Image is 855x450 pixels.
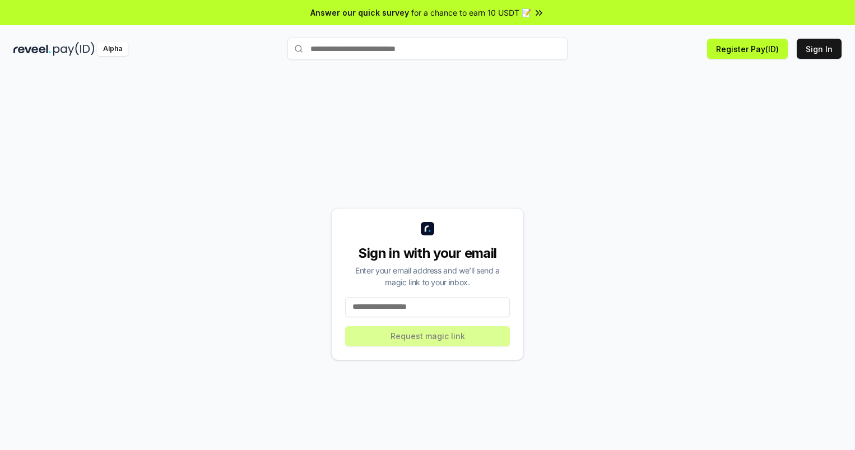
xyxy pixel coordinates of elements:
button: Register Pay(ID) [707,39,788,59]
div: Enter your email address and we’ll send a magic link to your inbox. [345,265,510,288]
img: reveel_dark [13,42,51,56]
div: Alpha [97,42,128,56]
img: pay_id [53,42,95,56]
span: for a chance to earn 10 USDT 📝 [411,7,531,18]
div: Sign in with your email [345,244,510,262]
img: logo_small [421,222,434,235]
span: Answer our quick survey [310,7,409,18]
button: Sign In [797,39,842,59]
